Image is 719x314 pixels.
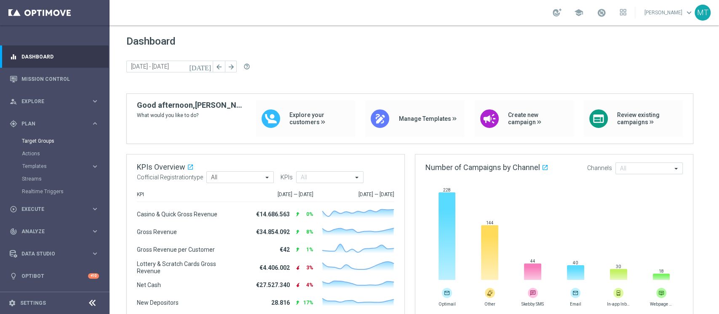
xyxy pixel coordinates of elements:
div: Target Groups [22,135,109,147]
div: Analyze [10,228,91,235]
div: Templates [22,160,109,173]
a: Mission Control [21,68,99,90]
span: Explore [21,99,91,104]
a: Settings [20,301,46,306]
div: Optibot [10,265,99,287]
div: Streams [22,173,109,185]
a: [PERSON_NAME]keyboard_arrow_down [644,6,695,19]
i: keyboard_arrow_right [91,162,99,170]
i: keyboard_arrow_right [91,227,99,235]
div: Execute [10,205,91,213]
a: Optibot [21,265,88,287]
i: person_search [10,98,17,105]
i: keyboard_arrow_right [91,120,99,128]
button: Templates keyboard_arrow_right [22,163,99,170]
button: gps_fixed Plan keyboard_arrow_right [9,120,99,127]
span: Templates [22,164,83,169]
div: Templates [22,164,91,169]
a: Dashboard [21,45,99,68]
div: Actions [22,147,109,160]
span: Analyze [21,229,91,234]
div: Mission Control [10,68,99,90]
div: Plan [10,120,91,128]
button: person_search Explore keyboard_arrow_right [9,98,99,105]
i: equalizer [10,53,17,61]
a: Actions [22,150,88,157]
div: +10 [88,273,99,279]
i: settings [8,299,16,307]
span: Execute [21,207,91,212]
i: keyboard_arrow_right [91,250,99,258]
button: Mission Control [9,76,99,82]
a: Realtime Triggers [22,188,88,195]
i: keyboard_arrow_right [91,97,99,105]
button: lightbulb Optibot +10 [9,273,99,279]
button: play_circle_outline Execute keyboard_arrow_right [9,206,99,213]
i: play_circle_outline [10,205,17,213]
div: Realtime Triggers [22,185,109,198]
div: Data Studio [10,250,91,258]
i: keyboard_arrow_right [91,205,99,213]
div: Explore [10,98,91,105]
span: Plan [21,121,91,126]
i: track_changes [10,228,17,235]
span: Data Studio [21,251,91,256]
div: Dashboard [10,45,99,68]
div: MT [695,5,711,21]
i: lightbulb [10,272,17,280]
i: gps_fixed [10,120,17,128]
a: Streams [22,176,88,182]
button: equalizer Dashboard [9,53,99,60]
span: keyboard_arrow_down [684,8,694,17]
span: school [574,8,583,17]
button: Data Studio keyboard_arrow_right [9,250,99,257]
a: Target Groups [22,138,88,144]
button: track_changes Analyze keyboard_arrow_right [9,228,99,235]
